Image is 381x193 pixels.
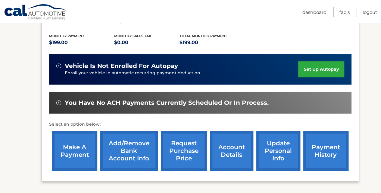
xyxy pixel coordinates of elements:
a: request purchase price [161,131,207,171]
a: Add/Remove bank account info [100,131,158,171]
a: FAQ's [339,7,350,17]
img: alert-white.svg [56,100,61,105]
p: $199.00 [49,38,114,47]
a: make a payment [52,131,97,171]
span: vehicle is not enrolled for autopay [65,62,178,70]
a: Cal Automotive [4,4,67,21]
a: Logout [363,7,377,17]
a: Dashboard [302,7,326,17]
a: payment history [303,131,348,171]
span: Monthly sales Tax [114,34,151,38]
a: update personal info [256,131,300,171]
a: account details [210,131,253,171]
img: alert-white.svg [56,63,61,68]
a: set up autopay [298,61,344,77]
p: $0.00 [114,38,180,47]
p: $199.00 [180,38,245,47]
span: Monthly Payment [49,34,84,38]
p: Enroll your vehicle in automatic recurring payment deduction. [65,70,298,76]
p: Select an option below: [49,121,351,128]
span: Total Monthly Payment [180,34,227,38]
span: You have no ACH payments currently scheduled or in process. [65,99,269,107]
